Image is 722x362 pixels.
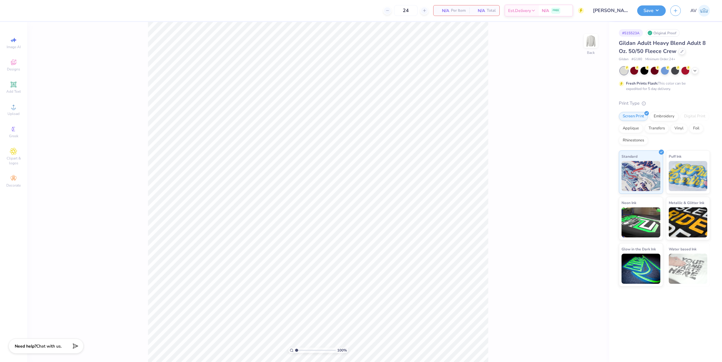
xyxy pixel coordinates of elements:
span: Add Text [6,89,21,94]
img: Neon Ink [622,207,660,237]
span: Glow in the Dark Ink [622,246,656,252]
span: N/A [473,8,485,14]
div: Embroidery [650,112,678,121]
a: AV [690,5,710,17]
span: N/A [437,8,449,14]
button: Save [637,5,666,16]
div: Transfers [645,124,669,133]
span: Standard [622,153,637,159]
strong: Fresh Prints Flash: [626,81,658,86]
span: FREE [553,8,559,13]
span: # G180 [631,57,642,62]
span: 100 % [337,348,347,353]
img: Glow in the Dark Ink [622,254,660,284]
img: Standard [622,161,660,191]
div: Rhinestones [619,136,648,145]
span: Chat with us. [36,343,62,349]
div: Digital Print [680,112,709,121]
div: Original Proof [646,29,680,37]
div: Screen Print [619,112,648,121]
img: Puff Ink [669,161,708,191]
span: Minimum Order: 24 + [645,57,675,62]
input: Untitled Design [588,5,633,17]
span: Gildan [619,57,628,62]
span: Metallic & Glitter Ink [669,200,704,206]
img: Water based Ink [669,254,708,284]
span: Designs [7,67,20,72]
div: Print Type [619,100,710,107]
span: Per Item [451,8,466,14]
div: Vinyl [671,124,687,133]
span: Upload [8,111,20,116]
span: Puff Ink [669,153,681,159]
img: Metallic & Glitter Ink [669,207,708,237]
span: Neon Ink [622,200,636,206]
span: Total [487,8,496,14]
span: N/A [542,8,549,14]
strong: Need help? [15,343,36,349]
img: Back [585,35,597,47]
img: Aargy Velasco [698,5,710,17]
span: Image AI [7,45,21,49]
span: Gildan Adult Heavy Blend Adult 8 Oz. 50/50 Fleece Crew [619,39,706,55]
div: Back [587,50,595,55]
span: Water based Ink [669,246,696,252]
div: Foil [689,124,703,133]
input: – – [394,5,418,16]
div: This color can be expedited for 5 day delivery. [626,81,700,91]
span: AV [690,7,697,14]
div: Applique [619,124,643,133]
span: Decorate [6,183,21,188]
div: # 515523A [619,29,643,37]
span: Clipart & logos [3,156,24,166]
span: Greek [9,134,18,138]
span: Est. Delivery [508,8,531,14]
